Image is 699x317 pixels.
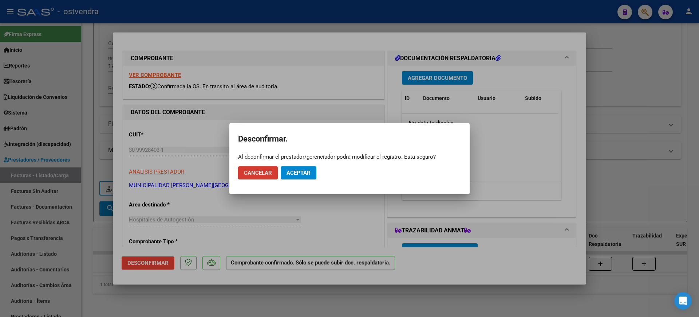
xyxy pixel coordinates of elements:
div: Al deconfirmar el prestador/gerenciador podrá modificar el registro. Está seguro? [238,153,461,161]
span: Cancelar [244,170,272,176]
span: Aceptar [287,170,311,176]
button: Aceptar [281,166,316,179]
div: Open Intercom Messenger [674,292,692,310]
h2: Desconfirmar. [238,132,461,146]
button: Cancelar [238,166,278,179]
